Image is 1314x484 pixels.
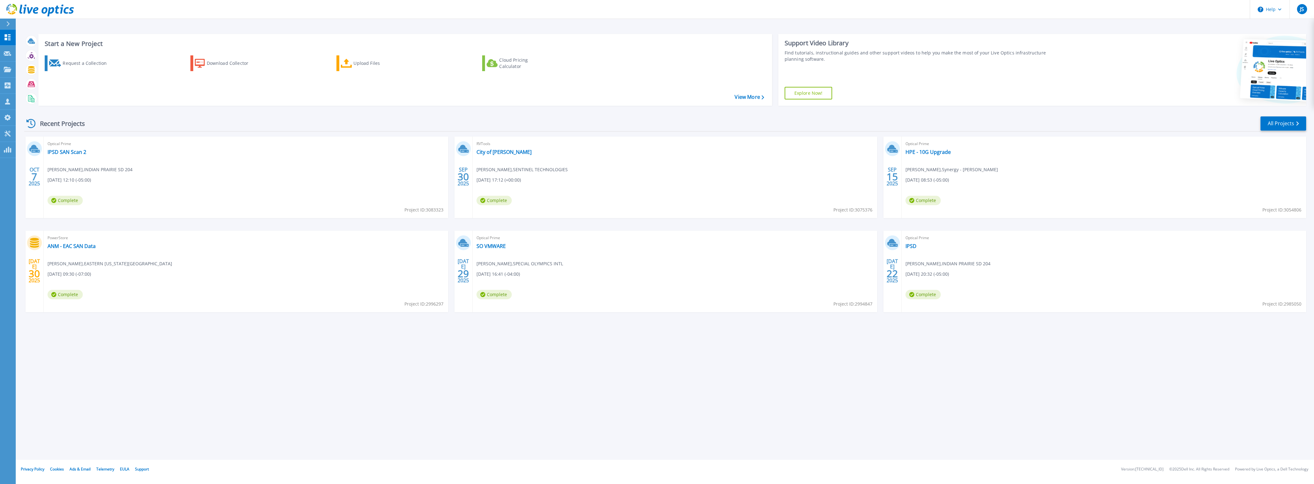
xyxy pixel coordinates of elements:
[48,140,444,147] span: Optical Prime
[905,260,990,267] span: [PERSON_NAME] , INDIAN PRAIRIE SD 204
[207,57,257,70] div: Download Collector
[735,94,764,100] a: View More
[477,290,512,299] span: Complete
[50,466,64,472] a: Cookies
[477,140,873,147] span: RVTools
[48,290,83,299] span: Complete
[905,290,941,299] span: Complete
[477,149,532,155] a: City of [PERSON_NAME]
[887,174,898,179] span: 15
[45,55,115,71] a: Request a Collection
[48,177,91,183] span: [DATE] 12:10 (-05:00)
[1235,467,1308,471] li: Powered by Live Optics, a Dell Technology
[482,55,552,71] a: Cloud Pricing Calculator
[785,39,1062,47] div: Support Video Library
[833,206,872,213] span: Project ID: 3075376
[457,165,469,188] div: SEP 2025
[833,301,872,307] span: Project ID: 2994847
[96,466,114,472] a: Telemetry
[70,466,91,472] a: Ads & Email
[458,271,469,276] span: 29
[404,206,443,213] span: Project ID: 3083323
[48,234,444,241] span: PowerStore
[477,260,563,267] span: [PERSON_NAME] , SPECIAL OLYMPICS INTL
[477,234,873,241] span: Optical Prime
[458,174,469,179] span: 30
[785,50,1062,62] div: Find tutorials, instructional guides and other support videos to help you make the most of your L...
[477,196,512,205] span: Complete
[905,177,949,183] span: [DATE] 08:53 (-05:00)
[1300,7,1304,12] span: JS
[905,243,916,249] a: IPSD
[48,149,86,155] a: IPSD SAN Scan 2
[457,259,469,282] div: [DATE] 2025
[477,271,520,278] span: [DATE] 16:41 (-04:00)
[477,177,521,183] span: [DATE] 17:12 (+00:00)
[63,57,113,70] div: Request a Collection
[29,271,40,276] span: 30
[28,259,40,282] div: [DATE] 2025
[48,260,172,267] span: [PERSON_NAME] , EASTERN [US_STATE][GEOGRAPHIC_DATA]
[1121,467,1164,471] li: Version: [TECHNICAL_ID]
[45,40,764,47] h3: Start a New Project
[48,196,83,205] span: Complete
[1260,116,1306,131] a: All Projects
[48,243,96,249] a: ANM - EAC SAN Data
[886,259,898,282] div: [DATE] 2025
[477,166,568,173] span: [PERSON_NAME] , SENTINEL TECHNOLOGIES
[135,466,149,472] a: Support
[905,271,949,278] span: [DATE] 20:32 (-05:00)
[21,466,44,472] a: Privacy Policy
[1169,467,1229,471] li: © 2025 Dell Inc. All Rights Reserved
[190,55,261,71] a: Download Collector
[887,271,898,276] span: 22
[905,149,951,155] a: HPE - 10G Upgrade
[353,57,404,70] div: Upload Files
[1262,206,1301,213] span: Project ID: 3054806
[905,234,1302,241] span: Optical Prime
[905,196,941,205] span: Complete
[336,55,407,71] a: Upload Files
[886,165,898,188] div: SEP 2025
[28,165,40,188] div: OCT 2025
[477,243,506,249] a: SO VMWARE
[24,116,93,131] div: Recent Projects
[48,271,91,278] span: [DATE] 09:30 (-07:00)
[48,166,133,173] span: [PERSON_NAME] , INDIAN PRAIRIE SD 204
[31,174,37,179] span: 7
[1262,301,1301,307] span: Project ID: 2985050
[905,166,998,173] span: [PERSON_NAME] , Synergy - [PERSON_NAME]
[404,301,443,307] span: Project ID: 2996297
[499,57,550,70] div: Cloud Pricing Calculator
[120,466,129,472] a: EULA
[785,87,832,99] a: Explore Now!
[905,140,1302,147] span: Optical Prime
